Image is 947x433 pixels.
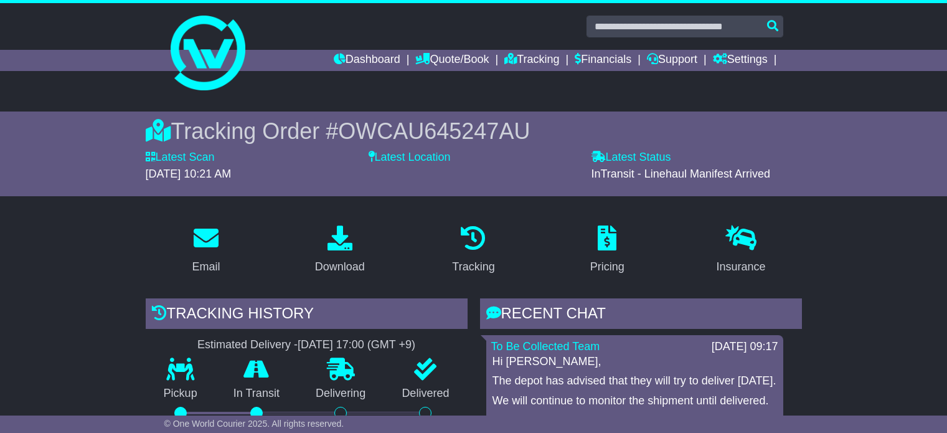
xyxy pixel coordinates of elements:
[146,338,468,352] div: Estimated Delivery -
[298,387,384,401] p: Delivering
[647,50,697,71] a: Support
[492,394,777,408] p: We will continue to monitor the shipment until delivered.
[184,221,228,280] a: Email
[215,387,298,401] p: In Transit
[384,387,467,401] p: Delivered
[146,387,215,401] p: Pickup
[713,50,768,71] a: Settings
[192,259,220,275] div: Email
[591,168,770,180] span: InTransit - Linehaul Manifest Arrived
[452,259,494,275] div: Tracking
[591,151,671,164] label: Latest Status
[492,355,777,369] p: Hi [PERSON_NAME],
[334,50,400,71] a: Dashboard
[717,259,766,275] div: Insurance
[575,50,631,71] a: Financials
[491,340,600,353] a: To Be Collected Team
[709,221,774,280] a: Insurance
[492,414,777,428] p: Thanks,
[146,298,468,332] div: Tracking history
[369,151,451,164] label: Latest Location
[444,221,502,280] a: Tracking
[298,338,415,352] div: [DATE] 17:00 (GMT +9)
[338,118,530,144] span: OWCAU645247AU
[146,168,232,180] span: [DATE] 10:21 AM
[582,221,633,280] a: Pricing
[590,259,624,275] div: Pricing
[712,340,778,354] div: [DATE] 09:17
[146,151,215,164] label: Latest Scan
[146,118,802,145] div: Tracking Order #
[480,298,802,332] div: RECENT CHAT
[307,221,373,280] a: Download
[315,259,365,275] div: Download
[164,419,344,429] span: © One World Courier 2025. All rights reserved.
[492,374,777,388] p: The depot has advised that they will try to deliver [DATE].
[415,50,489,71] a: Quote/Book
[504,50,559,71] a: Tracking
